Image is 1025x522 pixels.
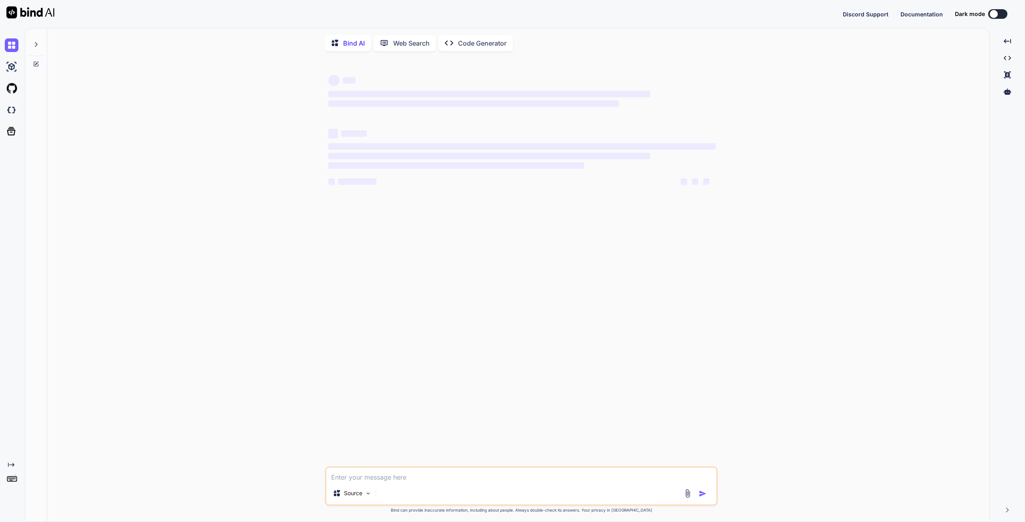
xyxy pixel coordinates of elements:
[683,489,692,498] img: attachment
[681,178,687,185] span: ‌
[343,77,356,84] span: ‌
[328,91,650,97] span: ‌
[328,178,335,185] span: ‌
[5,60,18,74] img: ai-studio
[365,490,372,497] img: Pick Models
[5,103,18,117] img: darkCloudIdeIcon
[692,178,698,185] span: ‌
[843,10,888,18] button: Discord Support
[328,162,584,169] span: ‌
[328,129,338,138] span: ‌
[325,507,717,513] p: Bind can provide inaccurate information, including about people. Always double-check its answers....
[458,38,506,48] p: Code Generator
[328,143,716,150] span: ‌
[703,178,709,185] span: ‌
[843,11,888,18] span: Discord Support
[393,38,430,48] p: Web Search
[6,6,54,18] img: Bind AI
[900,11,943,18] span: Documentation
[344,489,362,497] p: Source
[341,130,367,137] span: ‌
[338,178,376,185] span: ‌
[900,10,943,18] button: Documentation
[328,100,619,107] span: ‌
[5,82,18,95] img: githubLight
[5,38,18,52] img: chat
[328,75,340,86] span: ‌
[699,490,707,498] img: icon
[343,38,365,48] p: Bind AI
[328,153,650,159] span: ‌
[955,10,985,18] span: Dark mode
